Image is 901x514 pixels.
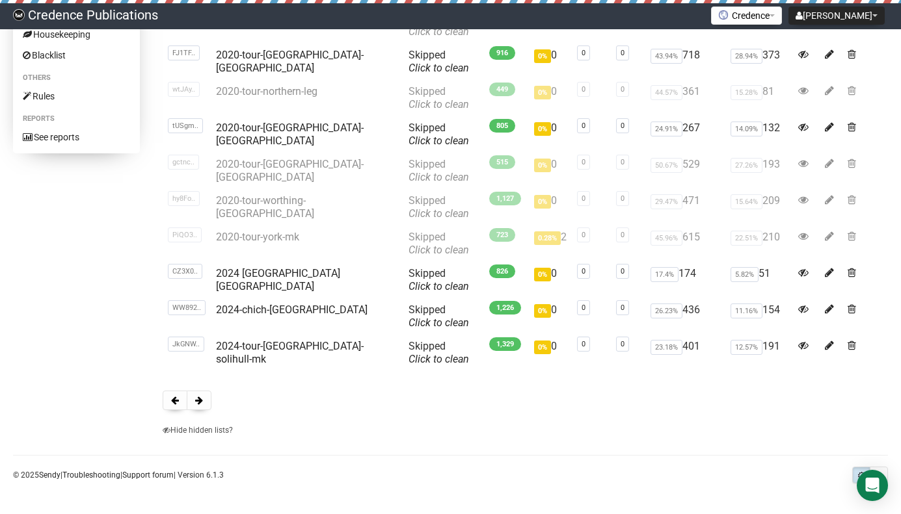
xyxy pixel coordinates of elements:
[731,158,762,173] span: 27.26%
[645,153,725,189] td: 529
[725,298,793,335] td: 154
[651,194,682,209] span: 29.47%
[731,267,759,282] span: 5.82%
[13,111,140,127] li: Reports
[409,171,469,183] a: Click to clean
[582,122,585,130] a: 0
[409,303,469,329] span: Skipped
[409,49,469,74] span: Skipped
[168,118,203,133] span: tUSgm..
[651,231,682,246] span: 45.96%
[409,62,469,74] a: Click to clean
[163,426,233,435] a: Hide hidden lists?
[725,80,793,116] td: 81
[621,122,625,130] a: 0
[409,207,469,220] a: Click to clean
[534,231,561,245] span: 0.28%
[529,44,572,80] td: 0
[725,189,793,225] td: 209
[645,298,725,335] td: 436
[529,189,572,225] td: 0
[645,44,725,80] td: 718
[582,340,585,348] a: 0
[731,231,762,246] span: 22.51%
[216,194,314,220] a: 2020-tour-worthing-[GEOGRAPHIC_DATA]
[409,280,469,292] a: Click to clean
[409,158,469,183] span: Skipped
[489,119,515,133] span: 805
[651,303,682,318] span: 26.23%
[13,127,140,148] a: See reports
[216,231,299,243] a: 2020-tour-york-mk
[39,470,61,480] a: Sendy
[409,353,469,365] a: Click to clean
[534,195,551,209] span: 0%
[529,298,572,335] td: 0
[62,470,120,480] a: Troubleshooting
[645,225,725,262] td: 615
[409,85,469,110] span: Skipped
[534,304,551,318] span: 0%
[409,267,469,292] span: Skipped
[582,231,585,239] a: 0
[651,122,682,136] span: 24.91%
[168,45,200,60] span: FJ1TF..
[582,303,585,312] a: 0
[216,340,364,365] a: 2024-tour-[GEOGRAPHIC_DATA]-solihull-mk
[409,122,469,147] span: Skipped
[534,268,551,281] span: 0%
[651,49,682,64] span: 43.94%
[621,158,625,166] a: 0
[13,86,140,107] a: Rules
[534,86,551,99] span: 0%
[725,262,793,298] td: 51
[731,340,762,355] span: 12.57%
[651,85,682,100] span: 44.57%
[582,85,585,94] a: 0
[621,49,625,57] a: 0
[529,335,572,371] td: 0
[489,192,521,205] span: 1,127
[216,267,340,292] a: 2024 [GEOGRAPHIC_DATA] [GEOGRAPHIC_DATA]
[725,44,793,80] td: 373
[725,153,793,189] td: 193
[529,262,572,298] td: 0
[216,122,364,147] a: 2020-tour-[GEOGRAPHIC_DATA]-[GEOGRAPHIC_DATA]
[582,49,585,57] a: 0
[168,82,200,97] span: wtJAy..
[13,70,140,86] li: Others
[651,158,682,173] span: 50.67%
[621,231,625,239] a: 0
[529,225,572,262] td: 2
[168,337,204,352] span: JkGNW..
[582,194,585,203] a: 0
[489,46,515,60] span: 916
[534,122,551,136] span: 0%
[725,335,793,371] td: 191
[168,191,200,206] span: hy8Fo..
[216,49,364,74] a: 2020-tour-[GEOGRAPHIC_DATA]-[GEOGRAPHIC_DATA]
[409,244,469,256] a: Click to clean
[711,6,782,25] button: Credence
[582,158,585,166] a: 0
[216,303,368,316] a: 2024-chich-[GEOGRAPHIC_DATA]
[489,264,515,278] span: 826
[857,470,888,501] div: Open Intercom Messenger
[731,122,762,136] span: 14.09%
[534,159,551,172] span: 0%
[725,225,793,262] td: 210
[409,98,469,110] a: Click to clean
[168,300,206,315] span: WW892..
[645,80,725,116] td: 361
[651,267,679,282] span: 17.4%
[529,153,572,189] td: 0
[651,340,682,355] span: 23.18%
[529,80,572,116] td: 0
[409,231,469,256] span: Skipped
[409,135,469,147] a: Click to clean
[489,228,515,242] span: 723
[168,264,202,279] span: CZ3X0..
[489,301,521,315] span: 1,226
[645,189,725,225] td: 471
[168,155,199,170] span: gctnc..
